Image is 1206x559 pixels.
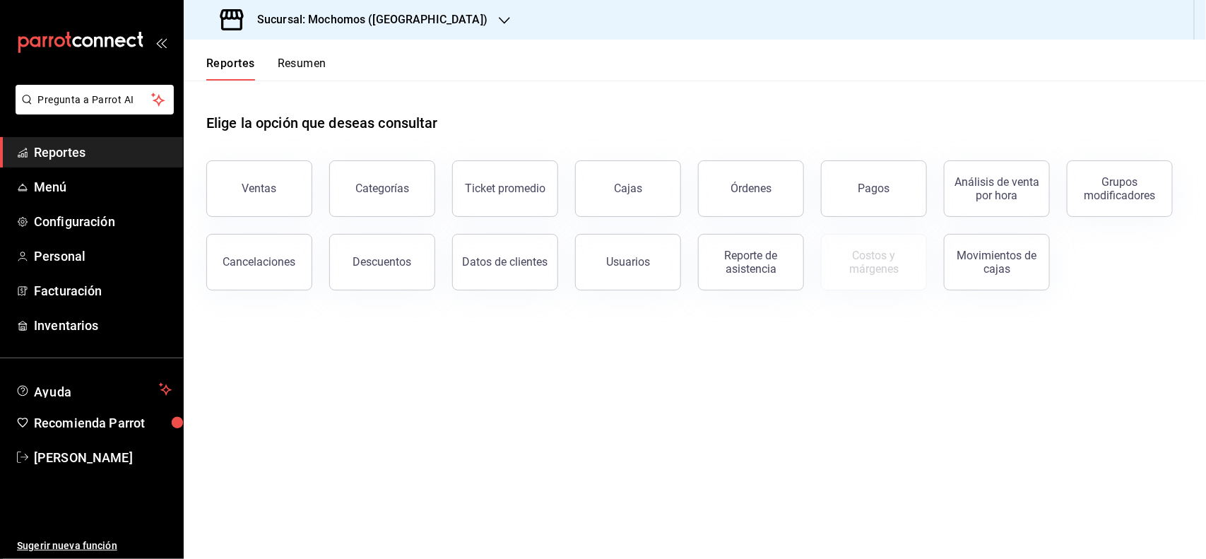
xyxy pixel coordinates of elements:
[34,413,172,433] span: Recomienda Parrot
[16,85,174,114] button: Pregunta a Parrot AI
[698,234,804,290] button: Reporte de asistencia
[944,234,1050,290] button: Movimientos de cajas
[329,160,435,217] button: Categorías
[246,11,487,28] h3: Sucursal: Mochomos ([GEOGRAPHIC_DATA])
[731,182,772,195] div: Órdenes
[452,160,558,217] button: Ticket promedio
[575,160,681,217] button: Cajas
[34,247,172,266] span: Personal
[242,182,277,195] div: Ventas
[355,182,409,195] div: Categorías
[34,448,172,467] span: [PERSON_NAME]
[206,160,312,217] button: Ventas
[452,234,558,290] button: Datos de clientes
[34,143,172,162] span: Reportes
[463,255,548,269] div: Datos de clientes
[34,177,172,196] span: Menú
[698,160,804,217] button: Órdenes
[34,281,172,300] span: Facturación
[1067,160,1173,217] button: Grupos modificadores
[707,249,795,276] div: Reporte de asistencia
[155,37,167,48] button: open_drawer_menu
[830,249,918,276] div: Costos y márgenes
[223,255,296,269] div: Cancelaciones
[38,93,152,107] span: Pregunta a Parrot AI
[329,234,435,290] button: Descuentos
[34,212,172,231] span: Configuración
[614,182,642,195] div: Cajas
[821,234,927,290] button: Contrata inventarios para ver este reporte
[821,160,927,217] button: Pagos
[17,539,172,553] span: Sugerir nueva función
[34,381,153,398] span: Ayuda
[953,249,1041,276] div: Movimientos de cajas
[606,255,650,269] div: Usuarios
[206,234,312,290] button: Cancelaciones
[953,175,1041,202] div: Análisis de venta por hora
[353,255,412,269] div: Descuentos
[278,57,326,81] button: Resumen
[34,316,172,335] span: Inventarios
[206,112,438,134] h1: Elige la opción que deseas consultar
[206,57,255,81] button: Reportes
[1076,175,1164,202] div: Grupos modificadores
[10,102,174,117] a: Pregunta a Parrot AI
[206,57,326,81] div: navigation tabs
[575,234,681,290] button: Usuarios
[465,182,545,195] div: Ticket promedio
[944,160,1050,217] button: Análisis de venta por hora
[858,182,890,195] div: Pagos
